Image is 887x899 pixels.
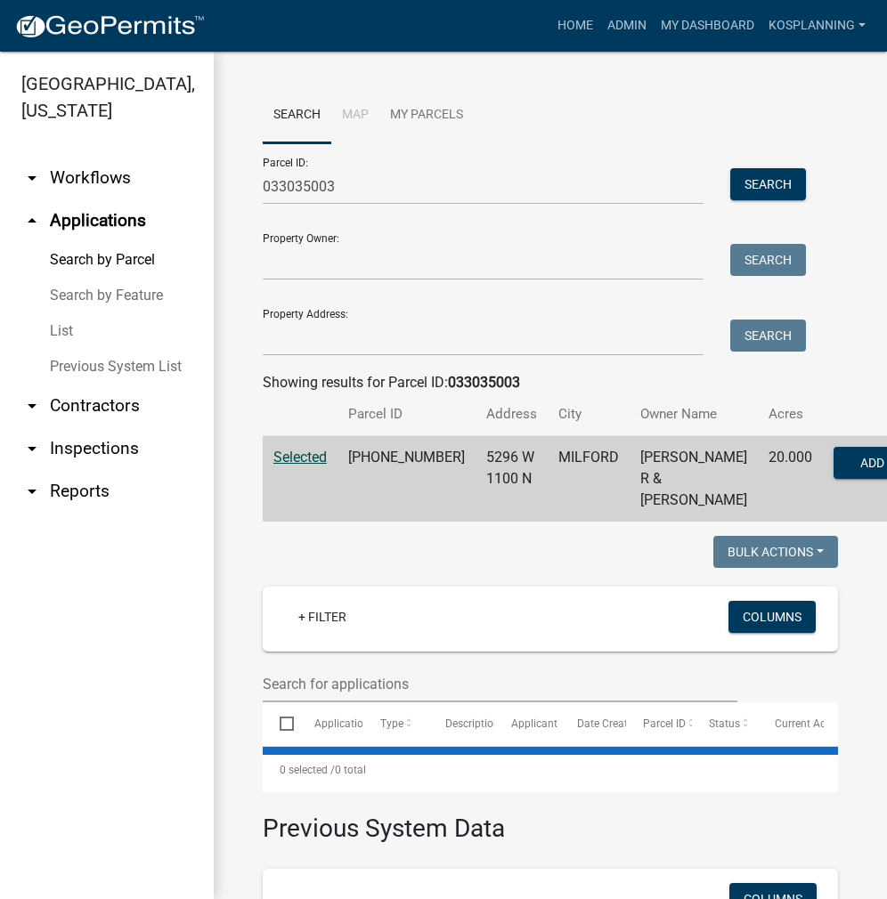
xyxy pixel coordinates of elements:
[21,438,43,459] i: arrow_drop_down
[577,717,639,730] span: Date Created
[775,717,849,730] span: Current Activity
[758,393,823,435] th: Acres
[730,168,806,200] button: Search
[600,9,654,43] a: Admin
[630,393,758,435] th: Owner Name
[548,436,630,522] td: MILFORD
[548,393,630,435] th: City
[758,436,823,522] td: 20.000
[338,436,476,522] td: [PHONE_NUMBER]
[626,702,692,745] datatable-header-cell: Parcel ID
[380,717,403,730] span: Type
[713,536,838,568] button: Bulk Actions
[730,244,806,276] button: Search
[730,320,806,352] button: Search
[448,374,520,391] strong: 033035003
[263,372,838,393] div: Showing results for Parcel ID:
[511,717,557,730] span: Applicant
[476,393,548,435] th: Address
[263,87,331,144] a: Search
[263,748,838,792] div: 0 total
[297,702,362,745] datatable-header-cell: Application Number
[692,702,758,745] datatable-header-cell: Status
[263,792,838,847] h3: Previous System Data
[630,436,758,522] td: [PERSON_NAME] R & [PERSON_NAME]
[550,9,600,43] a: Home
[758,702,824,745] datatable-header-cell: Current Activity
[728,601,816,633] button: Columns
[476,436,548,522] td: 5296 W 1100 N
[428,702,494,745] datatable-header-cell: Description
[362,702,428,745] datatable-header-cell: Type
[654,9,761,43] a: My Dashboard
[338,393,476,435] th: Parcel ID
[280,764,335,776] span: 0 selected /
[761,9,873,43] a: kosplanning
[21,481,43,502] i: arrow_drop_down
[284,601,361,633] a: + Filter
[560,702,626,745] datatable-header-cell: Date Created
[21,395,43,417] i: arrow_drop_down
[379,87,474,144] a: My Parcels
[709,717,740,730] span: Status
[263,702,297,745] datatable-header-cell: Select
[21,167,43,189] i: arrow_drop_down
[643,717,686,730] span: Parcel ID
[263,666,737,702] input: Search for applications
[21,210,43,231] i: arrow_drop_up
[314,717,411,730] span: Application Number
[445,717,500,730] span: Description
[273,449,327,466] a: Selected
[494,702,560,745] datatable-header-cell: Applicant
